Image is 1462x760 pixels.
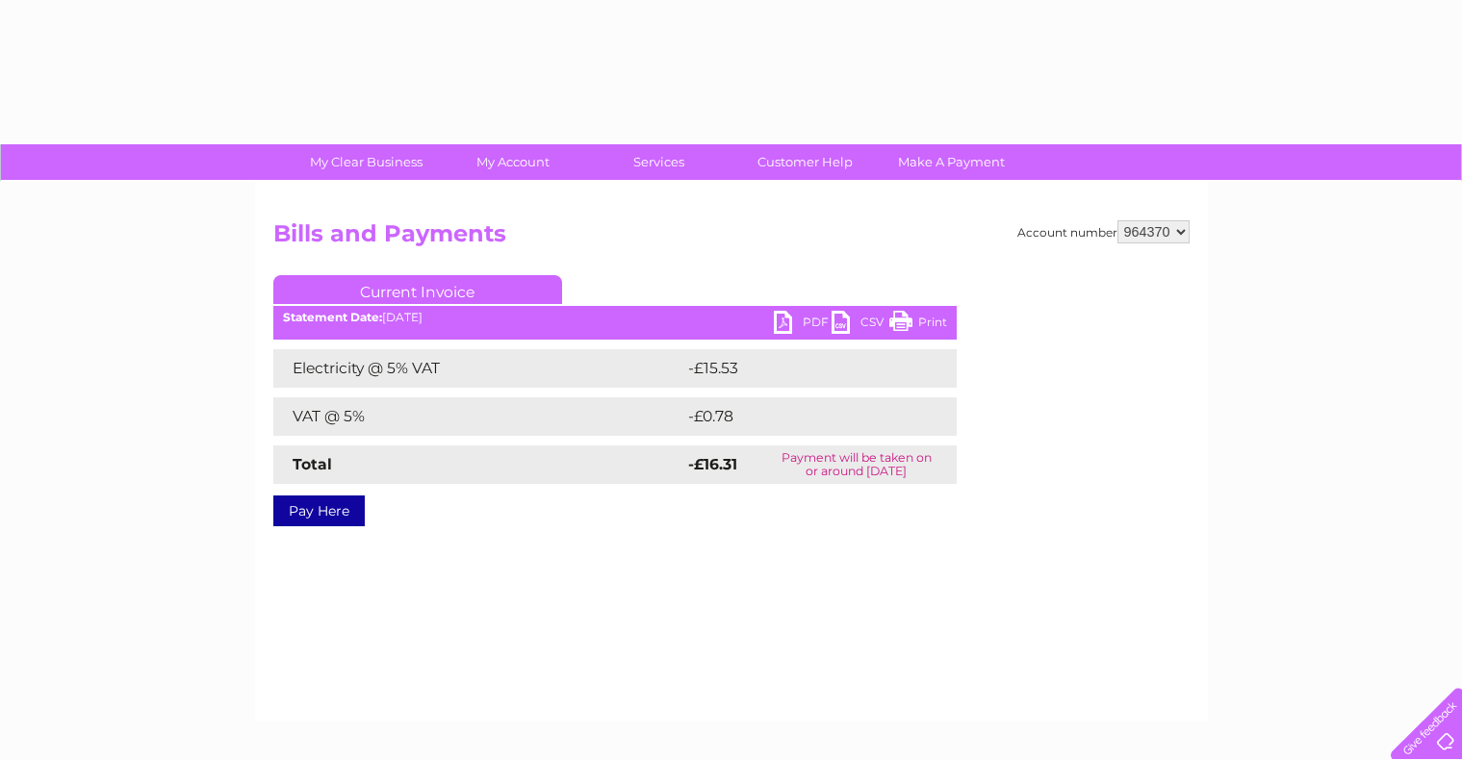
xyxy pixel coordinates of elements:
[774,311,832,339] a: PDF
[273,349,683,388] td: Electricity @ 5% VAT
[433,144,592,180] a: My Account
[579,144,738,180] a: Services
[889,311,947,339] a: Print
[273,220,1190,257] h2: Bills and Payments
[273,275,562,304] a: Current Invoice
[273,311,957,324] div: [DATE]
[683,397,916,436] td: -£0.78
[283,310,382,324] b: Statement Date:
[1017,220,1190,243] div: Account number
[872,144,1031,180] a: Make A Payment
[832,311,889,339] a: CSV
[757,445,957,484] td: Payment will be taken on or around [DATE]
[293,455,332,473] strong: Total
[273,495,365,526] a: Pay Here
[287,144,446,180] a: My Clear Business
[683,349,919,388] td: -£15.53
[688,455,737,473] strong: -£16.31
[273,397,683,436] td: VAT @ 5%
[726,144,885,180] a: Customer Help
